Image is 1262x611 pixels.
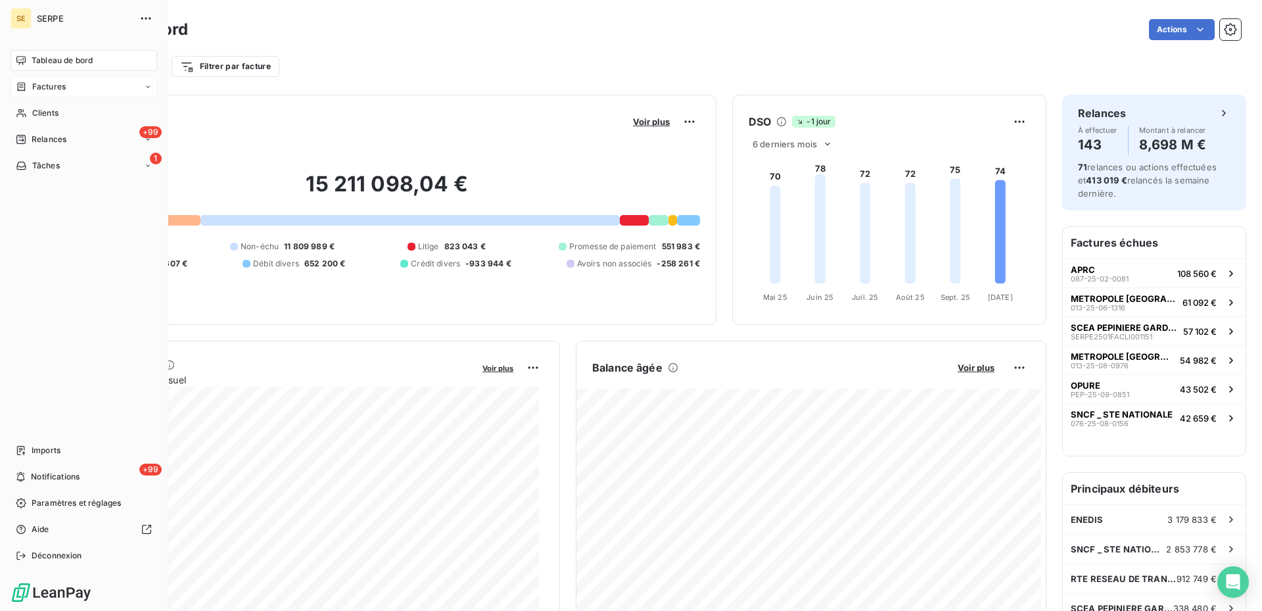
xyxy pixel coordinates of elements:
span: 108 560 € [1177,268,1217,279]
span: Notifications [31,471,80,483]
span: 1 [150,153,162,164]
button: Filtrer par facture [172,56,279,77]
span: -1 jour [792,116,835,128]
span: SERPE2501FACLI001151 [1071,333,1152,341]
span: 087-25-02-0081 [1071,275,1129,283]
span: 551 983 € [662,241,700,253]
span: RTE RESEAU DE TRANSPORT ELECTRICITE [1071,574,1177,584]
span: -933 944 € [465,258,511,270]
tspan: Juin 25 [806,293,833,302]
span: OPURE [1071,380,1100,391]
button: SCEA PEPINIERE GARDOISESERPE2501FACLI00115157 102 € [1063,316,1246,345]
span: Montant à relancer [1139,126,1206,134]
span: Débit divers [253,258,299,270]
span: 013-25-06-1316 [1071,304,1125,312]
tspan: Sept. 25 [941,293,970,302]
h6: Principaux débiteurs [1063,473,1246,504]
h6: DSO [749,114,771,130]
h4: 143 [1078,134,1117,155]
span: Non-échu [241,241,279,253]
h6: Balance âgée [592,360,663,376]
span: 013-25-08-0976 [1071,362,1129,370]
span: 823 043 € [444,241,486,253]
span: Avoirs non associés [577,258,652,270]
span: +99 [139,464,162,476]
span: ENEDIS [1071,514,1103,525]
h4: 8,698 M € [1139,134,1206,155]
span: 2 853 778 € [1166,544,1217,554]
span: Aide [32,524,49,535]
span: SERPE [37,13,131,24]
div: Open Intercom Messenger [1217,566,1249,598]
a: Aide [11,519,157,540]
span: SCEA PEPINIERE GARDOISE [1071,322,1178,333]
span: 71 [1078,162,1087,172]
span: Litige [418,241,439,253]
span: Tableau de bord [32,55,93,66]
button: METROPOLE [GEOGRAPHIC_DATA]013-25-06-131661 092 € [1063,287,1246,316]
button: APRC087-25-02-0081108 560 € [1063,258,1246,287]
button: Voir plus [479,362,517,374]
span: Clients [32,107,58,119]
span: 43 502 € [1180,384,1217,395]
span: 912 749 € [1177,574,1217,584]
span: Tâches [32,160,60,172]
tspan: Août 25 [896,293,925,302]
span: 6 derniers mois [753,139,817,149]
tspan: Juil. 25 [852,293,878,302]
tspan: Mai 25 [763,293,787,302]
span: 652 200 € [304,258,345,270]
span: 54 982 € [1180,355,1217,366]
span: METROPOLE [GEOGRAPHIC_DATA] [1071,351,1175,362]
span: Factures [32,81,66,93]
span: Crédit divers [411,258,460,270]
span: Déconnexion [32,550,82,562]
span: Promesse de paiement [569,241,657,253]
span: METROPOLE [GEOGRAPHIC_DATA] [1071,293,1177,304]
button: Voir plus [954,362,998,374]
span: relances ou actions effectuées et relancés la semaine dernière. [1078,162,1217,199]
span: 57 102 € [1183,326,1217,337]
tspan: [DATE] [988,293,1013,302]
span: 61 092 € [1182,297,1217,308]
span: PEP-25-09-0851 [1071,391,1129,399]
span: SNCF _ STE NATIONALE [1071,409,1173,420]
span: Paramètres et réglages [32,497,121,509]
span: Imports [32,445,60,456]
h2: 15 211 098,04 € [74,171,700,210]
span: 42 659 € [1180,413,1217,424]
span: APRC [1071,264,1095,275]
span: Voir plus [633,116,670,127]
button: Voir plus [629,116,674,128]
button: METROPOLE [GEOGRAPHIC_DATA]013-25-08-097654 982 € [1063,345,1246,374]
span: À effectuer [1078,126,1117,134]
div: SE [11,8,32,29]
button: SNCF _ STE NATIONALE076-25-08-015642 659 € [1063,403,1246,432]
span: 076-25-08-0156 [1071,420,1129,428]
span: Voir plus [482,364,513,373]
span: 3 179 833 € [1167,514,1217,525]
span: Chiffre d'affaires mensuel [74,373,473,387]
span: Voir plus [958,362,994,373]
span: Relances [32,134,66,145]
span: 11 809 989 € [284,241,335,253]
button: Actions [1149,19,1215,40]
button: OPUREPEP-25-09-085143 502 € [1063,374,1246,403]
h6: Relances [1078,105,1126,121]
span: 413 019 € [1086,175,1127,185]
span: -258 261 € [657,258,700,270]
span: +99 [139,126,162,138]
span: SNCF _ STE NATIONALE [1071,544,1166,554]
img: Logo LeanPay [11,582,92,603]
h6: Factures échues [1063,227,1246,258]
